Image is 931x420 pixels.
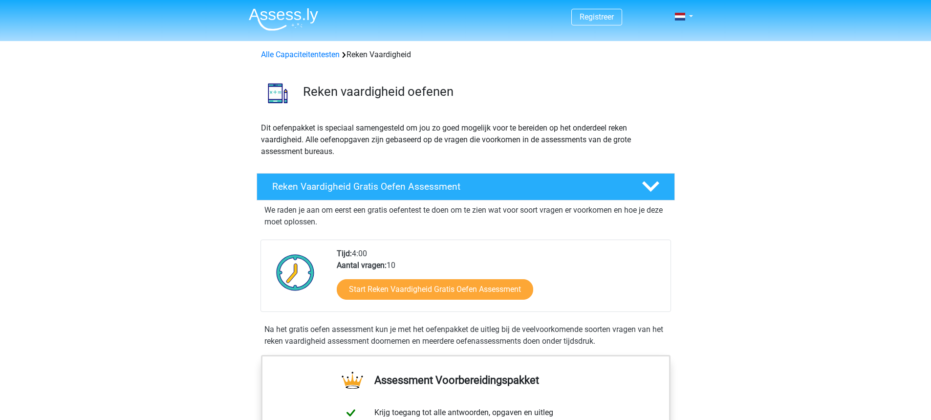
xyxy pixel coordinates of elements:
a: Start Reken Vaardigheid Gratis Oefen Assessment [337,279,533,300]
div: Reken Vaardigheid [257,49,674,61]
b: Tijd: [337,249,352,258]
a: Alle Capaciteitentesten [261,50,340,59]
h4: Reken Vaardigheid Gratis Oefen Assessment [272,181,626,192]
div: Na het gratis oefen assessment kun je met het oefenpakket de uitleg bij de veelvoorkomende soorte... [260,324,671,347]
b: Aantal vragen: [337,261,387,270]
h3: Reken vaardigheid oefenen [303,84,667,99]
img: Assessly [249,8,318,31]
a: Reken Vaardigheid Gratis Oefen Assessment [253,173,679,200]
img: reken vaardigheid [257,72,299,114]
div: 4:00 10 [329,248,670,311]
img: Klok [271,248,320,297]
p: Dit oefenpakket is speciaal samengesteld om jou zo goed mogelijk voor te bereiden op het onderdee... [261,122,671,157]
a: Registreer [580,12,614,22]
p: We raden je aan om eerst een gratis oefentest te doen om te zien wat voor soort vragen er voorkom... [264,204,667,228]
